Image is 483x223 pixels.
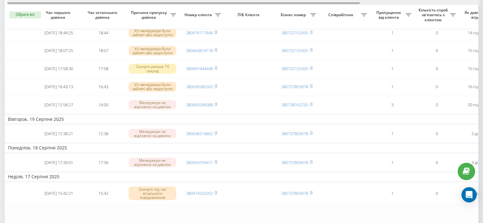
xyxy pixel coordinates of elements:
button: Обрати всі [9,11,41,18]
td: [DATE] 12:38:21 [37,125,81,142]
td: 18:44 [81,24,125,41]
a: 380737803978 [281,131,308,136]
td: 17:39 [81,154,125,171]
div: Усі менеджери були зайняті або недоступні [129,46,176,56]
td: [DATE] 18:44:25 [37,24,81,41]
td: 1 [370,154,414,171]
td: 0 [414,125,459,142]
span: Час першого дзвінка [42,10,76,20]
span: Номер клієнта [183,12,215,17]
a: 380663874178 [186,48,213,53]
a: 380639385262 [186,84,213,89]
td: 0 [414,96,459,113]
div: Усі менеджери були зайняті або недоступні [129,82,176,91]
td: [DATE] 12:58:27 [37,96,81,113]
a: 380738162230 [281,102,308,108]
td: 0 [414,154,459,171]
div: Скинуто під час вітального повідомлення [129,187,176,200]
td: [DATE] 15:42:21 [37,183,81,204]
a: 380737803978 [281,190,308,196]
div: Менеджери не відповіли на дзвінок [129,100,176,109]
td: 1 [370,183,414,204]
td: 12:38 [81,125,125,142]
a: 380638216862 [186,131,213,136]
div: Менеджери не відповіли на дзвінок [129,158,176,167]
td: 17:58 [81,60,125,77]
td: 1 [370,42,414,59]
td: 1 [370,24,414,41]
td: 0 [414,60,459,77]
a: 380737803978 [281,160,308,165]
td: 3 [370,96,414,113]
span: Бізнес номер [278,12,310,17]
td: 0 [414,24,459,41]
td: 14:00 [81,96,125,113]
td: [DATE] 18:07:25 [37,42,81,59]
a: 380976117846 [186,30,213,36]
td: [DATE] 17:39:01 [37,154,81,171]
a: 380732152435 [281,30,308,36]
td: 1 [370,60,414,77]
td: 1 [370,125,414,142]
div: Усі менеджери були зайняті або недоступні [129,28,176,37]
td: 0 [414,183,459,204]
a: 380732152435 [281,66,308,71]
td: [DATE] 17:58:30 [37,60,81,77]
div: Скинуто раніше 10 секунд [129,64,176,73]
div: Open Intercom Messenger [461,187,477,202]
td: 18:07 [81,42,125,59]
td: 1 [370,78,414,95]
a: 380974233202 [186,190,213,196]
td: [DATE] 16:43:13 [37,78,81,95]
a: 380934759471 [186,160,213,165]
span: Кількість спроб зв'язатись з клієнтом [418,8,450,23]
a: 380665596088 [186,102,213,108]
a: 380737803978 [281,84,308,89]
a: 380732152435 [281,48,308,53]
span: Час останнього дзвінка [86,10,120,20]
span: ПІБ Клієнта [229,12,269,17]
td: 0 [414,78,459,95]
td: 16:43 [81,78,125,95]
td: 15:42 [81,183,125,204]
span: Причина пропуску дзвінка [129,10,171,20]
span: Пропущених від клієнта [373,10,406,20]
div: Менеджери не відповіли на дзвінок [129,129,176,138]
td: 0 [414,42,459,59]
a: 380967444448 [186,66,213,71]
span: Співробітник [322,12,361,17]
